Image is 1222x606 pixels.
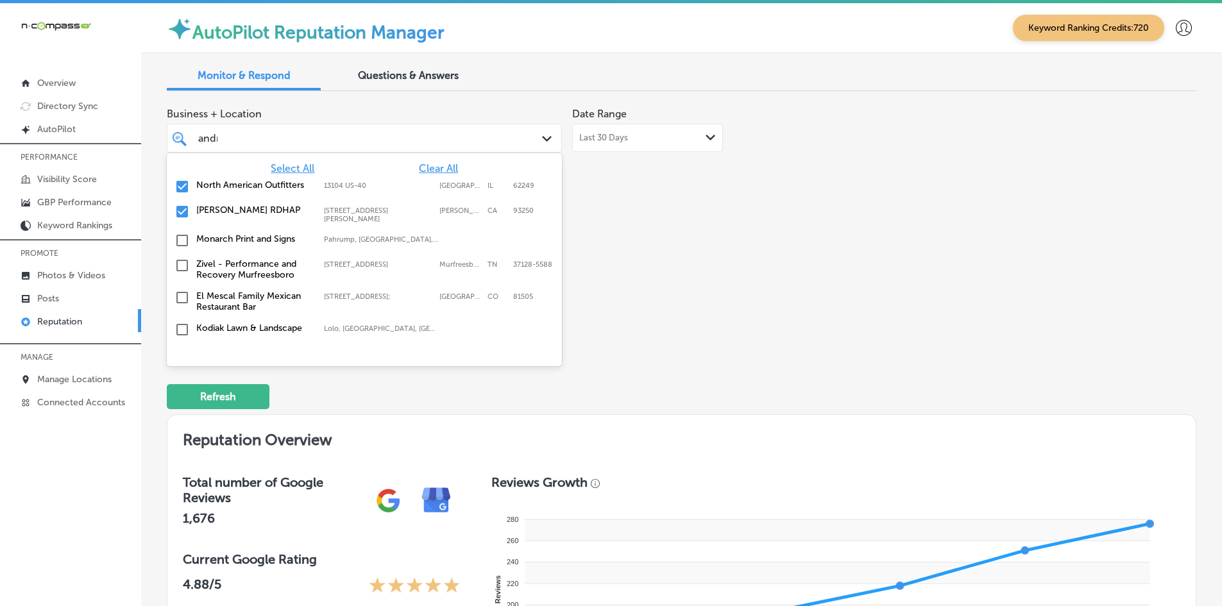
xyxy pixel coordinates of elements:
[37,101,98,112] p: Directory Sync
[167,415,1196,459] h2: Reputation Overview
[439,181,481,190] label: Highland,
[21,20,91,32] img: 660ab0bf-5cc7-4cb8-ba1c-48b5ae0f18e60NCTV_CLogo_TV_Black_-500x88.png
[183,577,221,596] p: 4.88 /5
[196,233,311,244] label: Monarch Print and Signs
[324,235,439,244] label: Pahrump, NV, USA | Whitney, NV, USA | Mesquite, NV, USA | Paradise, NV, USA | Henderson, NV, USA ...
[369,577,461,596] div: 4.88 Stars
[324,181,433,190] label: 13104 US-40
[324,292,433,301] label: 2210 Hwy 6 And 50;
[37,197,112,208] p: GBP Performance
[192,22,445,43] label: AutoPilot Reputation Manager
[358,69,459,81] span: Questions & Answers
[196,180,311,190] label: North American Outfitters
[488,260,507,269] label: TN
[494,575,502,603] text: Reviews
[412,476,461,525] img: e7ababfa220611ac49bdb491a11684a6.png
[196,323,311,333] label: Kodiak Lawn & Landscape
[183,551,461,567] h3: Current Google Rating
[513,260,552,269] label: 37128-5588
[488,181,507,190] label: IL
[439,260,481,269] label: Murfreesboro
[507,516,518,523] tspan: 280
[271,162,314,174] span: Select All
[37,78,76,88] p: Overview
[419,162,458,174] span: Clear All
[37,220,112,231] p: Keyword Rankings
[198,69,291,81] span: Monitor & Respond
[37,270,105,281] p: Photos & Videos
[491,475,588,490] h3: Reviews Growth
[196,258,311,280] label: Zivel - Performance and Recovery Murfreesboro
[324,260,433,269] label: 1144 Fortress Blvd Suite E
[167,16,192,42] img: autopilot-icon
[37,316,82,327] p: Reputation
[513,181,534,190] label: 62249
[507,580,518,587] tspan: 220
[37,124,76,135] p: AutoPilot
[507,537,518,544] tspan: 260
[183,510,364,526] h2: 1,676
[488,292,507,301] label: CO
[364,476,412,525] img: gPZS+5FD6qPJAAAAABJRU5ErkJggg==
[37,293,59,304] p: Posts
[1013,15,1164,41] span: Keyword Ranking Credits: 720
[488,206,507,223] label: CA
[572,108,627,120] label: Date Range
[507,558,518,566] tspan: 240
[196,205,311,215] label: Esmeralda Garza RDHAP
[37,374,112,385] p: Manage Locations
[167,384,269,409] button: Refresh
[183,475,364,505] h3: Total number of Google Reviews
[513,206,534,223] label: 93250
[579,133,628,143] span: Last 30 Days
[324,206,433,223] label: 121 W Kern Ave
[196,290,311,312] label: El Mescal Family Mexican Restaurant Bar
[324,324,439,333] label: Lolo, MT, USA | Huson, MT, USA | Turah, MT, USA | Missoula, MT, USA | Wye, MT 59808, USA | French...
[513,292,533,301] label: 81505
[37,397,125,408] p: Connected Accounts
[37,174,97,185] p: Visibility Score
[439,206,481,223] label: McFarland
[439,292,481,301] label: Grand Junction
[167,108,562,120] span: Business + Location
